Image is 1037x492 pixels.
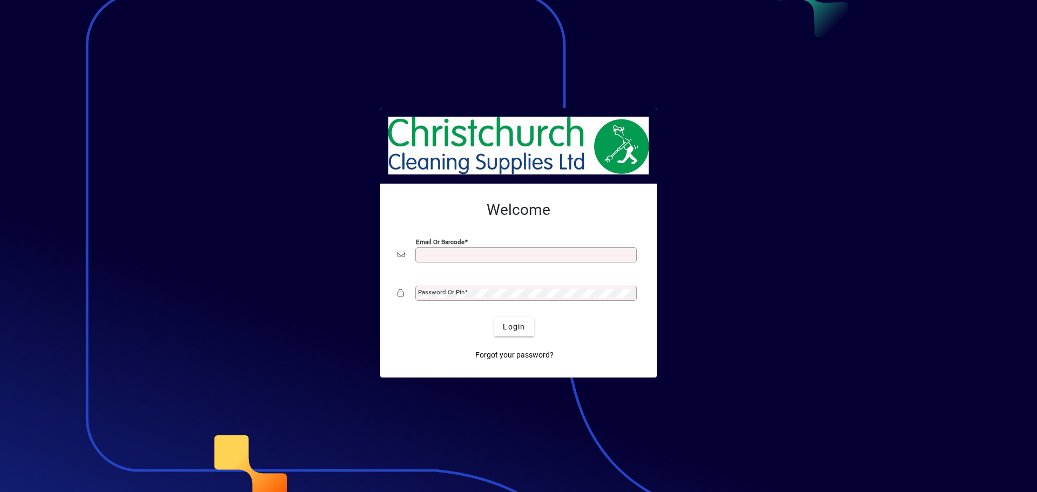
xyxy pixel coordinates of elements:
[475,349,554,361] span: Forgot your password?
[503,321,525,333] span: Login
[398,201,639,219] h2: Welcome
[418,288,464,296] mat-label: Password or Pin
[416,238,464,246] mat-label: Email or Barcode
[494,317,534,336] button: Login
[471,345,558,365] a: Forgot your password?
